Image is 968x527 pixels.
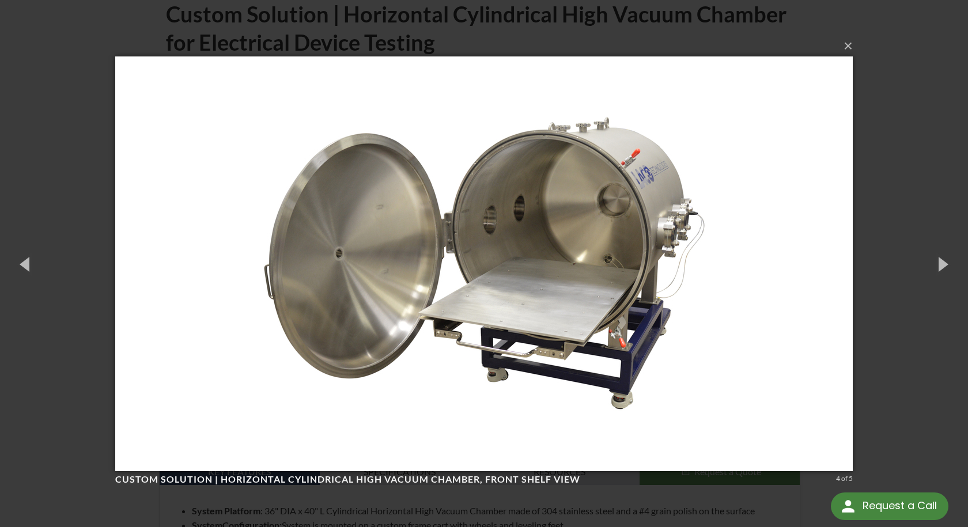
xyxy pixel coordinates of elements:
img: round button [839,497,857,515]
div: Request a Call [863,492,937,519]
button: Next (Right arrow key) [916,232,968,295]
div: Request a Call [831,492,948,520]
button: × [119,33,856,59]
div: 4 of 5 [836,473,853,484]
h4: Custom Solution | Horizontal Cylindrical High Vacuum Chamber, front shelf view [115,473,832,486]
img: Custom Solution | Horizontal Cylindrical High Vacuum Chamber, front shelf view [115,33,853,494]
